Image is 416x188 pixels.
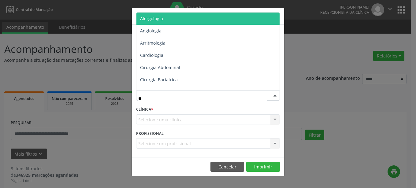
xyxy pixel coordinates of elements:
[210,162,244,172] button: Cancelar
[140,16,163,21] span: Alergologia
[140,89,194,95] span: Cirurgia Cabeça e Pescoço
[140,65,180,70] span: Cirurgia Abdominal
[272,8,284,23] button: Close
[246,162,280,172] button: Imprimir
[140,52,163,58] span: Cardiologia
[140,28,162,34] span: Angiologia
[140,77,178,83] span: Cirurgia Bariatrica
[140,40,165,46] span: Arritmologia
[136,105,153,114] label: CLÍNICA
[136,12,206,20] h5: Relatório de agendamentos
[136,129,164,138] label: PROFISSIONAL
